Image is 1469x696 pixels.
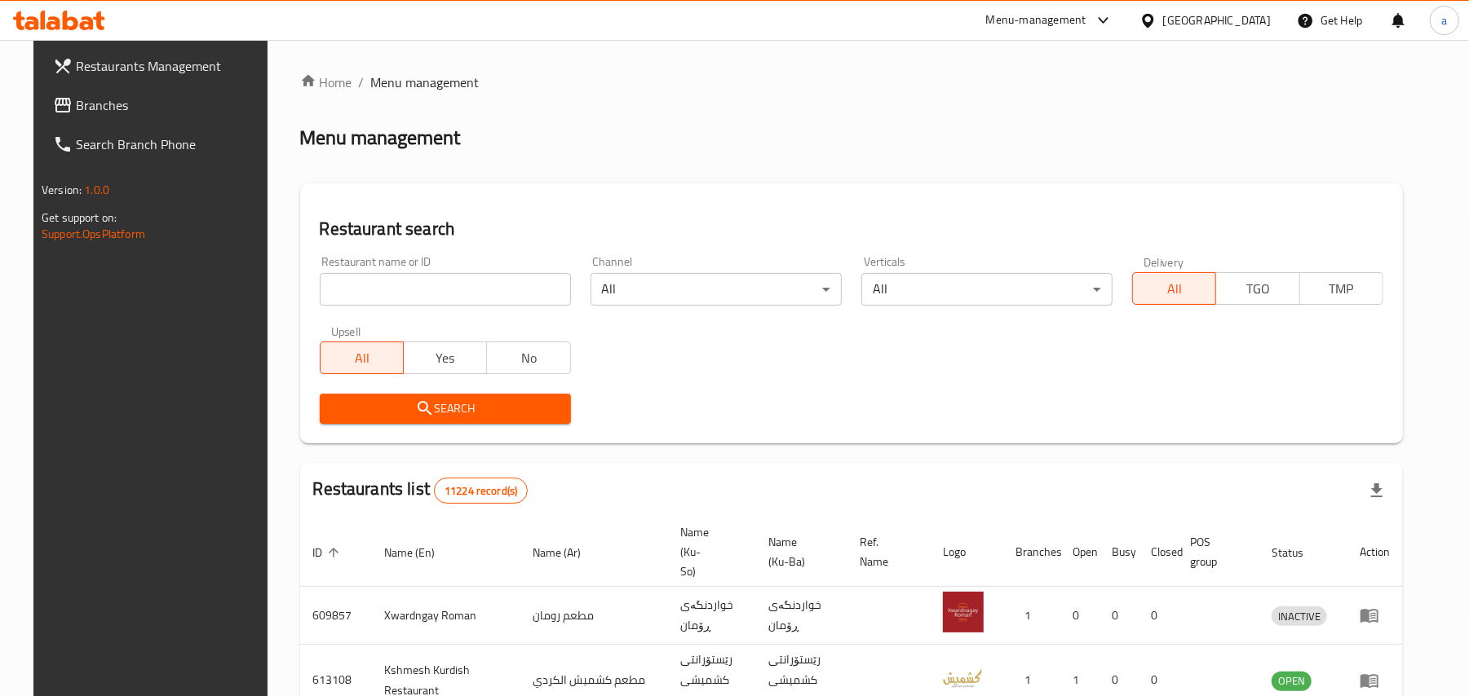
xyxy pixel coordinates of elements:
span: Branches [76,95,266,115]
a: Search Branch Phone [40,125,279,164]
td: 0 [1100,587,1139,645]
span: 1.0.0 [84,179,109,200]
div: Menu [1360,606,1390,625]
td: مطعم رومان [520,587,667,645]
td: خواردنگەی ڕۆمان [667,587,756,645]
a: Restaurants Management [40,46,279,86]
label: Upsell [331,325,361,337]
th: Action [1347,518,1403,587]
span: 11224 record(s) [435,483,527,499]
span: OPEN [1272,672,1312,690]
span: Restaurants Management [76,56,266,76]
span: Search [333,399,558,419]
span: Ref. Name [861,532,910,571]
div: Total records count [434,478,528,504]
div: All [861,273,1113,306]
img: Xwardngay Roman [943,592,984,632]
div: Export file [1357,471,1396,510]
td: 0 [1060,587,1100,645]
td: 1 [1003,587,1060,645]
span: Name (Ku-Ba) [769,532,828,571]
span: TMP [1307,277,1377,301]
th: Logo [930,518,1003,587]
span: a [1441,11,1447,29]
span: All [1139,277,1210,301]
button: TGO [1215,272,1299,305]
h2: Restaurant search [320,217,1383,241]
div: INACTIVE [1272,606,1327,626]
span: Status [1272,543,1325,562]
th: Open [1060,518,1100,587]
span: Search Branch Phone [76,134,266,154]
span: Version: [42,179,82,200]
span: ID [313,543,344,562]
span: POS group [1191,532,1239,571]
a: Branches [40,86,279,125]
nav: breadcrumb [300,73,1403,92]
th: Branches [1003,518,1060,587]
button: Yes [403,341,487,374]
a: Support.OpsPlatform [42,223,145,244]
td: 0 [1139,587,1178,645]
a: Home [300,73,352,92]
span: Get support on: [42,207,117,228]
button: Search [320,394,571,424]
div: Menu [1360,671,1390,690]
button: All [1132,272,1216,305]
span: INACTIVE [1272,607,1327,626]
td: 609857 [300,587,372,645]
div: OPEN [1272,672,1312,691]
th: Closed [1139,518,1178,587]
span: Menu management [371,73,480,92]
li: / [359,73,365,92]
td: Xwardngay Roman [372,587,520,645]
span: Name (Ku-So) [680,522,737,581]
span: Yes [410,346,480,370]
label: Delivery [1144,256,1184,267]
span: All [327,346,397,370]
button: TMP [1299,272,1383,305]
input: Search for restaurant name or ID.. [320,273,571,306]
div: [GEOGRAPHIC_DATA] [1163,11,1271,29]
h2: Menu management [300,125,461,151]
span: Name (En) [385,543,457,562]
h2: Restaurants list [313,477,529,504]
span: No [493,346,564,370]
div: All [591,273,842,306]
div: Menu-management [986,11,1086,30]
span: Name (Ar) [533,543,602,562]
span: TGO [1223,277,1293,301]
th: Busy [1100,518,1139,587]
button: All [320,341,404,374]
button: No [486,341,570,374]
td: خواردنگەی ڕۆمان [756,587,847,645]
